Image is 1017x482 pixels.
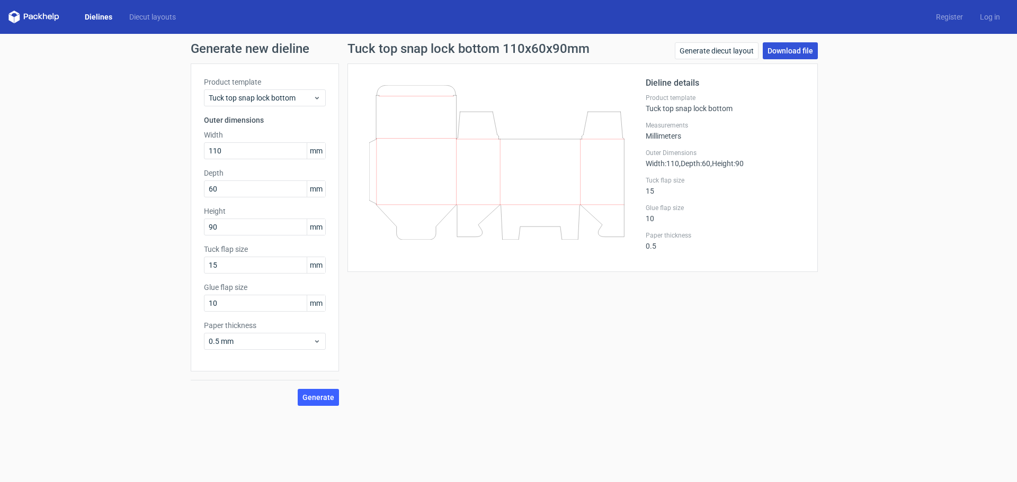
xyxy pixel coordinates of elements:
label: Glue flap size [204,282,326,293]
span: , Height : 90 [710,159,744,168]
span: Tuck top snap lock bottom [209,93,313,103]
h1: Tuck top snap lock bottom 110x60x90mm [347,42,590,55]
a: Dielines [76,12,121,22]
a: Download file [763,42,818,59]
label: Depth [204,168,326,178]
h1: Generate new dieline [191,42,826,55]
label: Paper thickness [646,231,805,240]
button: Generate [298,389,339,406]
label: Height [204,206,326,216]
span: , Depth : 60 [679,159,710,168]
span: 0.5 mm [209,336,313,347]
div: 15 [646,176,805,195]
h3: Outer dimensions [204,115,326,125]
label: Outer Dimensions [646,149,805,157]
label: Product template [646,94,805,102]
label: Glue flap size [646,204,805,212]
span: mm [307,219,325,235]
a: Diecut layouts [121,12,184,22]
a: Generate diecut layout [675,42,759,59]
label: Width [204,130,326,140]
span: mm [307,257,325,273]
label: Product template [204,77,326,87]
div: 10 [646,204,805,223]
span: mm [307,181,325,197]
div: Millimeters [646,121,805,140]
label: Paper thickness [204,320,326,331]
label: Tuck flap size [646,176,805,185]
div: 0.5 [646,231,805,250]
span: Width : 110 [646,159,679,168]
span: mm [307,295,325,311]
label: Measurements [646,121,805,130]
span: Generate [302,394,334,401]
span: mm [307,143,325,159]
label: Tuck flap size [204,244,326,254]
div: Tuck top snap lock bottom [646,94,805,113]
a: Log in [971,12,1009,22]
h2: Dieline details [646,77,805,89]
a: Register [927,12,971,22]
